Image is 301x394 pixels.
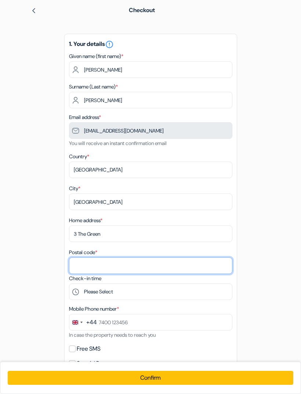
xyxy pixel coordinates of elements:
span: Checkout [129,6,155,14]
small: You will receive an instant confirmation email [69,140,167,147]
label: Free SMS [77,344,101,354]
input: 7400 123456 [69,314,232,330]
label: Check-in time [69,275,101,282]
button: Confirm [8,371,293,385]
label: Email address [69,113,101,121]
label: Given name (first name) [69,53,123,60]
small: In case the property needs to reach you [69,332,156,338]
label: Surname (Last name) [69,83,118,91]
div: +44 [86,318,97,327]
a: error_outline [105,40,114,48]
label: Postal code [69,249,97,256]
label: City [69,185,80,192]
label: Country [69,153,89,160]
button: Change country, selected United Kingdom (+44) [69,314,97,330]
label: Mobile Phone number [69,305,119,313]
label: Special Requests [77,358,120,369]
input: Enter first name [69,61,232,78]
input: Enter last name [69,92,232,108]
i: error_outline [105,40,114,49]
input: Enter email address [69,122,232,139]
h5: 1. Your details [69,40,232,49]
label: Home address [69,217,102,224]
img: left_arrow.svg [31,8,37,14]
